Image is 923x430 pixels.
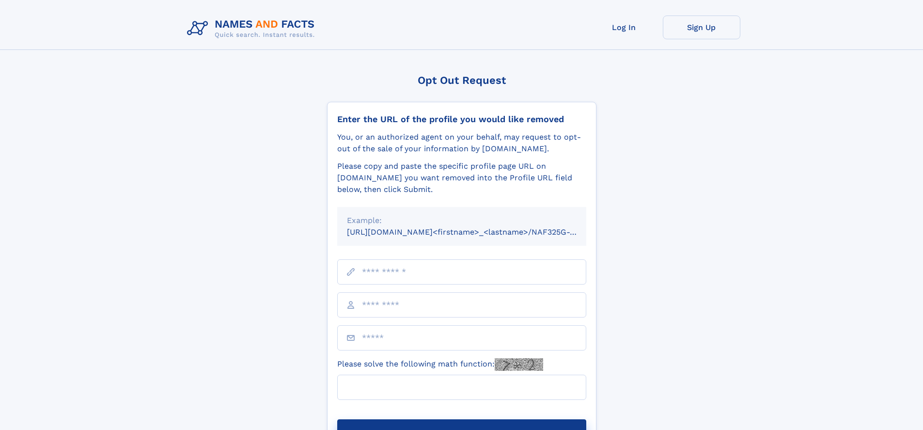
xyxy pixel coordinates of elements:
[337,131,586,155] div: You, or an authorized agent on your behalf, may request to opt-out of the sale of your informatio...
[347,227,605,237] small: [URL][DOMAIN_NAME]<firstname>_<lastname>/NAF325G-xxxxxxxx
[585,16,663,39] a: Log In
[337,114,586,125] div: Enter the URL of the profile you would like removed
[337,160,586,195] div: Please copy and paste the specific profile page URL on [DOMAIN_NAME] you want removed into the Pr...
[337,358,543,371] label: Please solve the following math function:
[183,16,323,42] img: Logo Names and Facts
[663,16,740,39] a: Sign Up
[347,215,577,226] div: Example:
[327,74,596,86] div: Opt Out Request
